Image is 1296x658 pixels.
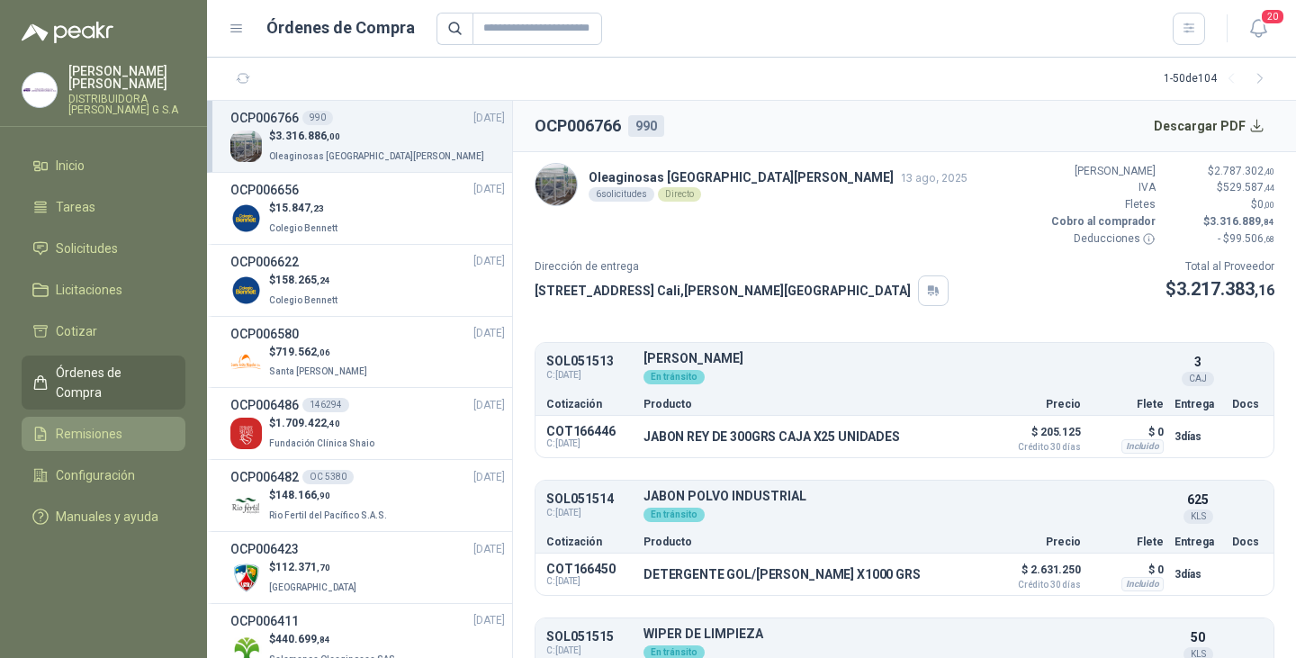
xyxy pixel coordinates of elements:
p: $ [1165,275,1274,303]
span: [DATE] [473,469,505,486]
p: $ [269,487,391,504]
div: Incluido [1121,439,1164,454]
span: [DATE] [473,612,505,629]
p: Docs [1232,399,1263,410]
p: $ [269,415,378,432]
span: Inicio [56,156,85,176]
img: Company Logo [230,418,262,449]
a: OCP006423[DATE] Company Logo$112.371,70[GEOGRAPHIC_DATA] [230,539,505,596]
p: $ 2.631.250 [991,559,1081,590]
span: 158.265 [275,274,330,286]
span: ,68 [1264,234,1274,244]
span: [GEOGRAPHIC_DATA] [269,582,356,592]
p: $ [269,344,371,361]
p: Docs [1232,536,1263,547]
span: [DATE] [473,325,505,342]
span: ,84 [317,635,330,644]
p: $ [269,128,488,145]
p: Total al Proveedor [1165,258,1274,275]
p: Entrega [1174,536,1221,547]
img: Company Logo [230,562,262,593]
a: OCP006766990[DATE] Company Logo$3.316.886,00Oleaginosas [GEOGRAPHIC_DATA][PERSON_NAME] [230,108,505,165]
span: [DATE] [473,181,505,198]
p: Cobro al comprador [1048,213,1156,230]
div: Directo [658,187,701,202]
a: Configuración [22,458,185,492]
a: Manuales y ayuda [22,500,185,534]
span: Manuales y ayuda [56,507,158,527]
span: [DATE] [473,397,505,414]
img: Company Logo [230,203,262,234]
a: OCP006656[DATE] Company Logo$15.847,23Colegio Bennett [230,180,505,237]
p: Flete [1092,399,1164,410]
span: ,40 [1264,167,1274,176]
p: COT166446 [546,424,633,438]
a: Tareas [22,190,185,224]
span: 440.699 [275,633,330,645]
p: $ [1166,163,1274,180]
h2: OCP006766 [535,113,621,139]
span: ,70 [317,563,330,572]
span: Licitaciones [56,280,122,300]
p: 3 días [1174,426,1221,447]
p: SOL051515 [546,630,633,644]
p: 3 [1194,352,1201,372]
h3: OCP006486 [230,395,299,415]
span: 719.562 [275,346,330,358]
span: [DATE] [473,253,505,270]
p: Oleaginosas [GEOGRAPHIC_DATA][PERSON_NAME] [589,167,967,187]
span: ,00 [327,131,340,141]
span: ,23 [310,203,324,213]
p: $ [269,200,341,217]
p: SOL051513 [546,355,633,368]
h1: Órdenes de Compra [266,15,415,41]
h3: OCP006423 [230,539,299,559]
span: 3.316.889 [1210,215,1274,228]
span: Órdenes de Compra [56,363,168,402]
span: ,06 [317,347,330,357]
h3: OCP006656 [230,180,299,200]
div: OC 5380 [302,470,354,484]
div: Incluido [1121,577,1164,591]
div: 990 [302,111,333,125]
a: OCP006482OC 5380[DATE] Company Logo$148.166,90Rio Fertil del Pacífico S.A.S. [230,467,505,524]
p: - $ [1166,230,1274,248]
img: Logo peakr [22,22,113,43]
h3: OCP006411 [230,611,299,631]
span: Colegio Bennett [269,295,337,305]
p: Cotización [546,399,633,410]
div: En tránsito [643,508,705,522]
p: SOL051514 [546,492,633,506]
img: Company Logo [535,164,577,205]
span: [DATE] [473,110,505,127]
span: 148.166 [275,489,330,501]
a: Remisiones [22,417,185,451]
span: Crédito 30 días [991,581,1081,590]
a: Licitaciones [22,273,185,307]
span: Colegio Bennett [269,223,337,233]
span: 3.217.383 [1176,278,1274,300]
p: COT166450 [546,562,633,576]
p: $ [269,272,341,289]
div: 146294 [302,398,349,412]
p: Cotización [546,536,633,547]
p: 3 días [1174,563,1221,585]
p: [PERSON_NAME] [1048,163,1156,180]
h3: OCP006622 [230,252,299,272]
p: 625 [1187,490,1209,509]
span: 3.316.886 [275,130,340,142]
p: $ 205.125 [991,421,1081,452]
a: Solicitudes [22,231,185,266]
span: 0 [1257,198,1274,211]
p: Entrega [1174,399,1221,410]
p: Precio [991,536,1081,547]
span: Santa [PERSON_NAME] [269,366,367,376]
span: C: [DATE] [546,438,633,449]
span: ,90 [317,491,330,500]
p: Fletes [1048,196,1156,213]
p: [PERSON_NAME] [PERSON_NAME] [68,65,185,90]
span: ,84 [1261,217,1274,227]
span: ,40 [327,419,340,428]
p: $ [1166,213,1274,230]
p: DETERGENTE GOL/[PERSON_NAME] X1000 GRS [643,567,921,581]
